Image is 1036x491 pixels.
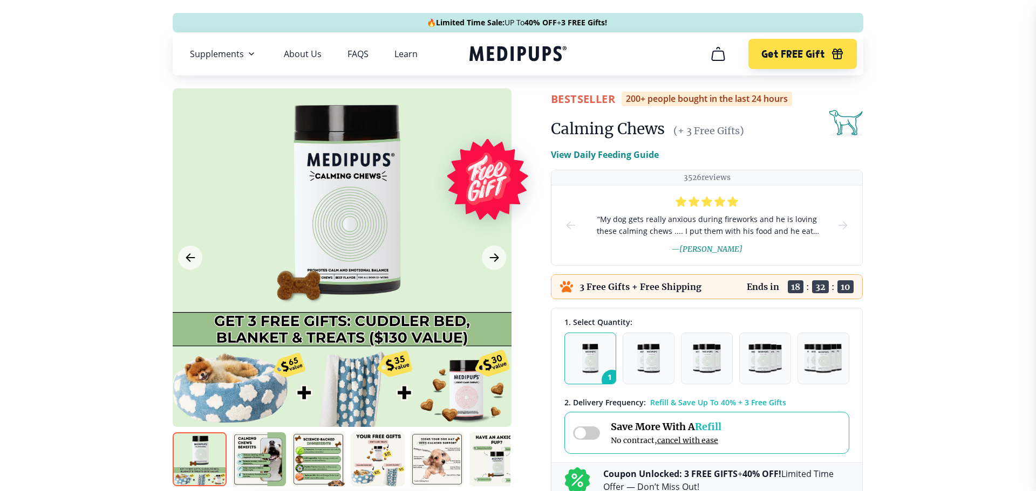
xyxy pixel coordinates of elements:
[551,119,665,139] h1: Calming Chews
[580,281,701,292] p: 3 Free Gifts + Free Shipping
[602,370,622,390] span: 1
[347,49,369,59] a: FAQS
[705,41,731,67] button: cart
[190,47,258,60] button: Supplements
[747,281,779,292] p: Ends in
[351,432,405,486] img: Calming Chews | Natural Dog Supplements
[748,39,857,69] button: Get FREE Gift
[410,432,464,486] img: Calming Chews | Natural Dog Supplements
[551,148,659,161] p: View Daily Feeding Guide
[657,435,718,445] span: cancel with ease
[788,280,803,293] span: 18
[742,468,781,480] b: 40% OFF!
[693,344,721,373] img: Pack of 3 - Natural Dog Supplements
[650,397,786,407] span: Refill & Save Up To 40% + 3 Free Gifts
[804,344,843,373] img: Pack of 5 - Natural Dog Supplements
[394,49,418,59] a: Learn
[595,213,819,237] span: “ My dog gets really anxious during fireworks and he is loving these calming chews .... I put the...
[611,435,721,445] span: No contract,
[684,172,731,183] p: 3526 reviews
[831,281,835,292] span: :
[232,432,286,486] img: Calming Chews | Natural Dog Supplements
[671,244,742,254] span: — [PERSON_NAME]
[837,280,854,293] span: 10
[611,420,721,433] span: Save More With A
[284,49,322,59] a: About Us
[291,432,345,486] img: Calming Chews | Natural Dog Supplements
[190,49,244,59] span: Supplements
[673,125,744,137] span: (+ 3 Free Gifts)
[603,468,738,480] b: Coupon Unlocked: 3 FREE GIFTS
[469,44,567,66] a: Medipups
[812,280,829,293] span: 32
[173,432,227,486] img: Calming Chews | Natural Dog Supplements
[564,317,849,327] div: 1. Select Quantity:
[427,17,607,28] span: 🔥 UP To +
[836,185,849,265] button: next-slide
[564,397,646,407] span: 2 . Delivery Frequency:
[178,246,202,270] button: Previous Image
[551,92,615,106] span: BestSeller
[482,246,506,270] button: Next Image
[564,185,577,265] button: prev-slide
[695,420,721,433] span: Refill
[582,344,599,373] img: Pack of 1 - Natural Dog Supplements
[564,333,616,384] button: 1
[622,92,792,106] div: 200+ people bought in the last 24 hours
[637,344,660,373] img: Pack of 2 - Natural Dog Supplements
[806,281,809,292] span: :
[469,432,523,486] img: Calming Chews | Natural Dog Supplements
[761,48,824,60] span: Get FREE Gift
[748,344,781,373] img: Pack of 4 - Natural Dog Supplements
